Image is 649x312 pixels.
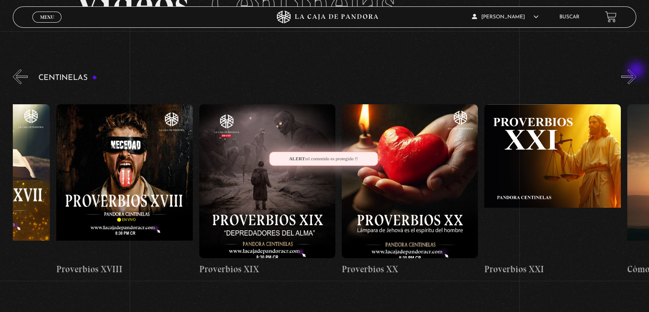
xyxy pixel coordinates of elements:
[40,15,54,20] span: Menu
[559,15,579,20] a: Buscar
[484,262,620,276] h4: Proverbios XXI
[289,156,306,161] span: Alert:
[56,262,192,276] h4: Proverbios XVIII
[342,262,478,276] h4: Proverbios XX
[13,69,28,84] button: Previous
[605,11,617,23] a: View your shopping cart
[199,262,335,276] h4: Proverbios XIX
[37,21,57,27] span: Cerrar
[56,91,192,289] a: Proverbios XVIII
[38,74,97,82] h3: Centinelas
[484,91,620,289] a: Proverbios XXI
[269,152,378,166] div: el contenido es protegido !!
[342,91,478,289] a: Proverbios XX
[621,69,636,84] button: Next
[472,15,538,20] span: [PERSON_NAME]
[199,91,335,289] a: Proverbios XIX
